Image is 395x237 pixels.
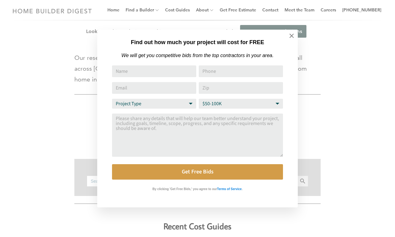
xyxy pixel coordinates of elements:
select: Project Type [112,99,196,109]
button: Close [281,25,302,47]
input: Zip [199,82,283,94]
input: Email Address [112,82,196,94]
strong: Terms of Service [217,187,242,191]
strong: Find out how much your project will cost for FREE [131,39,264,45]
em: We will get you competitive bids from the top contractors in your area. [121,53,273,58]
strong: . [242,187,243,191]
button: Get Free Bids [112,164,283,180]
a: Terms of Service [217,186,242,191]
input: Name [112,65,196,77]
select: Budget Range [199,99,283,109]
strong: By clicking 'Get Free Bids,' you agree to our [152,187,217,191]
input: Phone [199,65,283,77]
textarea: Comment or Message [112,114,283,157]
